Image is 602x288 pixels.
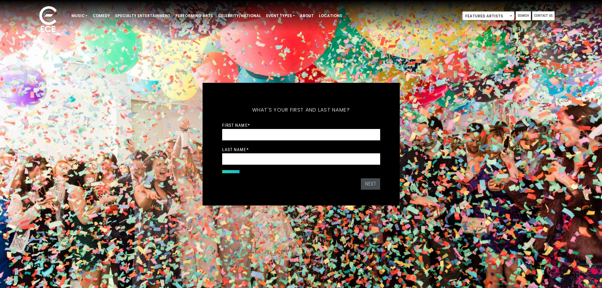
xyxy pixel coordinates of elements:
[532,11,555,20] a: Contact Us
[222,99,380,121] h5: What's your first and last name?
[173,10,216,21] a: Performing Arts
[297,10,316,21] a: About
[222,147,249,152] label: Last Name
[516,11,531,20] a: Search
[216,10,264,21] a: Celebrity/National
[112,10,173,21] a: Specialty Entertainment
[463,12,514,21] span: Featured Artists
[32,4,64,35] img: ece_new_logo_whitev2-1.png
[462,11,514,20] span: Featured Artists
[222,122,250,128] label: First Name
[316,10,345,21] a: Locations
[90,10,112,21] a: Comedy
[69,10,90,21] a: Music
[264,10,297,21] a: Event Types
